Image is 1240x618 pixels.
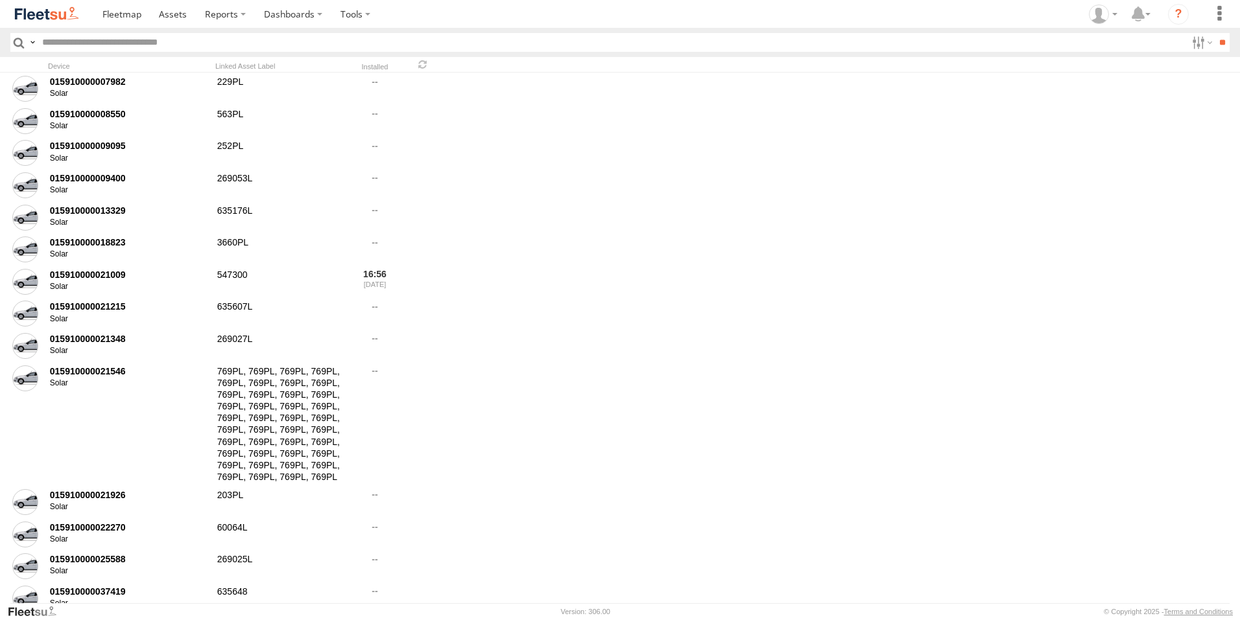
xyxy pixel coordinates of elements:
[1187,33,1215,52] label: Search Filter Options
[215,62,345,71] div: Linked Asset Label
[50,378,208,389] div: Solar
[50,249,208,260] div: Solar
[50,301,208,312] div: 015910000021215
[215,203,345,233] div: 635176L
[215,363,345,485] div: 769PL, 769PL, 769PL, 769PL, 769PL, 769PL, 769PL, 769PL, 769PL, 769PL, 769PL, 769PL, 769PL, 769PL,...
[50,218,208,228] div: Solar
[50,534,208,545] div: Solar
[50,140,208,152] div: 015910000009095
[215,584,345,613] div: 635648
[215,331,345,361] div: 269027L
[1104,608,1233,615] div: © Copyright 2025 -
[50,502,208,512] div: Solar
[215,520,345,549] div: 60064L
[350,64,399,71] div: Installed
[350,267,399,297] div: 16:56 [DATE]
[50,553,208,565] div: 015910000025588
[50,185,208,196] div: Solar
[1084,5,1122,24] div: Taylor Hager
[13,5,80,23] img: fleetsu-logo-horizontal.svg
[50,172,208,184] div: 015910000009400
[215,551,345,581] div: 269025L
[50,236,208,248] div: 015910000018823
[50,566,208,577] div: Solar
[27,33,38,52] label: Search Query
[50,154,208,164] div: Solar
[50,599,208,609] div: Solar
[50,205,208,216] div: 015910000013329
[50,282,208,292] div: Solar
[50,314,208,325] div: Solar
[215,74,345,104] div: 229PL
[50,269,208,280] div: 015910000021009
[50,89,208,99] div: Solar
[1164,608,1233,615] a: Terms and Conditions
[50,489,208,501] div: 015910000021926
[1168,4,1189,25] i: ?
[7,605,67,618] a: Visit our Website
[415,58,431,71] span: Refresh
[215,170,345,200] div: 269053L
[215,139,345,168] div: 252PL
[215,487,345,517] div: 203PL
[50,586,208,597] div: 015910000037419
[50,108,208,120] div: 015910000008550
[215,106,345,136] div: 563PL
[50,346,208,356] div: Solar
[561,608,610,615] div: Version: 306.00
[50,521,208,533] div: 015910000022270
[50,365,208,377] div: 015910000021546
[50,333,208,345] div: 015910000021348
[215,235,345,264] div: 3660PL
[50,76,208,87] div: 015910000007982
[48,62,210,71] div: Device
[215,267,345,297] div: 547300
[215,299,345,329] div: 635607L
[50,121,208,132] div: Solar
